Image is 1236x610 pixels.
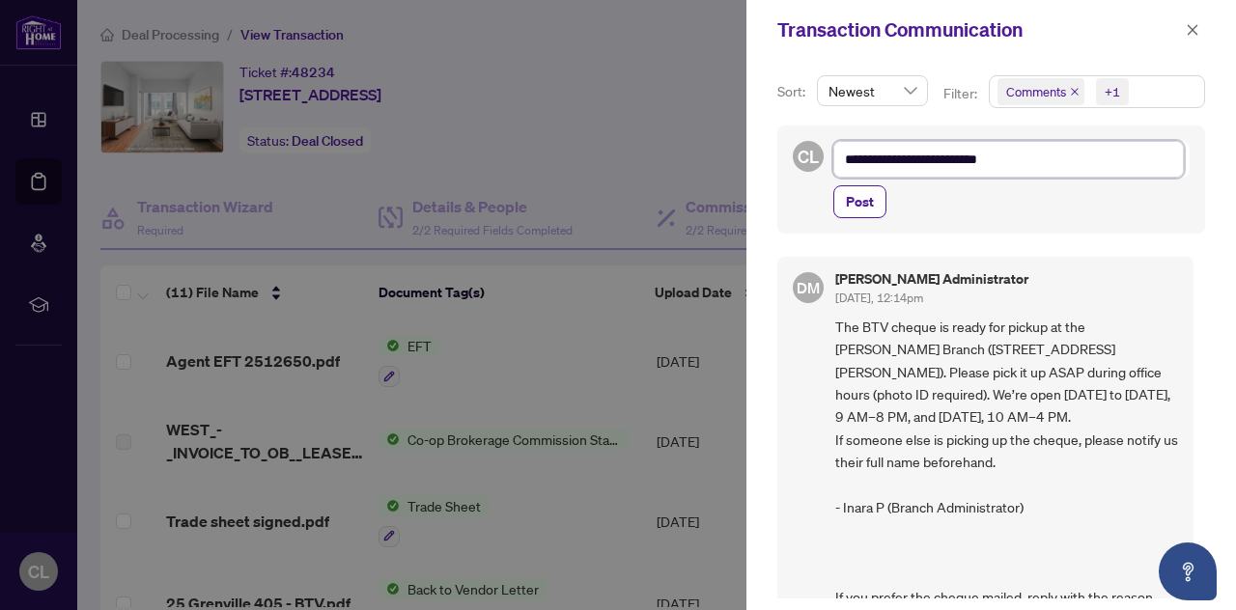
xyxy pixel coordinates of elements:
button: Post [833,185,886,218]
button: Open asap [1159,542,1217,600]
h5: [PERSON_NAME] Administrator [835,272,1028,286]
span: Post [846,186,874,217]
span: close [1070,87,1080,97]
span: [DATE], 12:14pm [835,291,923,305]
span: CL [798,143,819,170]
div: Transaction Communication [777,15,1180,44]
span: DM [797,276,820,299]
p: Filter: [943,83,980,104]
span: Newest [829,76,916,105]
span: Comments [997,78,1084,105]
span: close [1186,23,1199,37]
span: Comments [1006,82,1066,101]
p: Sort: [777,81,809,102]
div: +1 [1105,82,1120,101]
